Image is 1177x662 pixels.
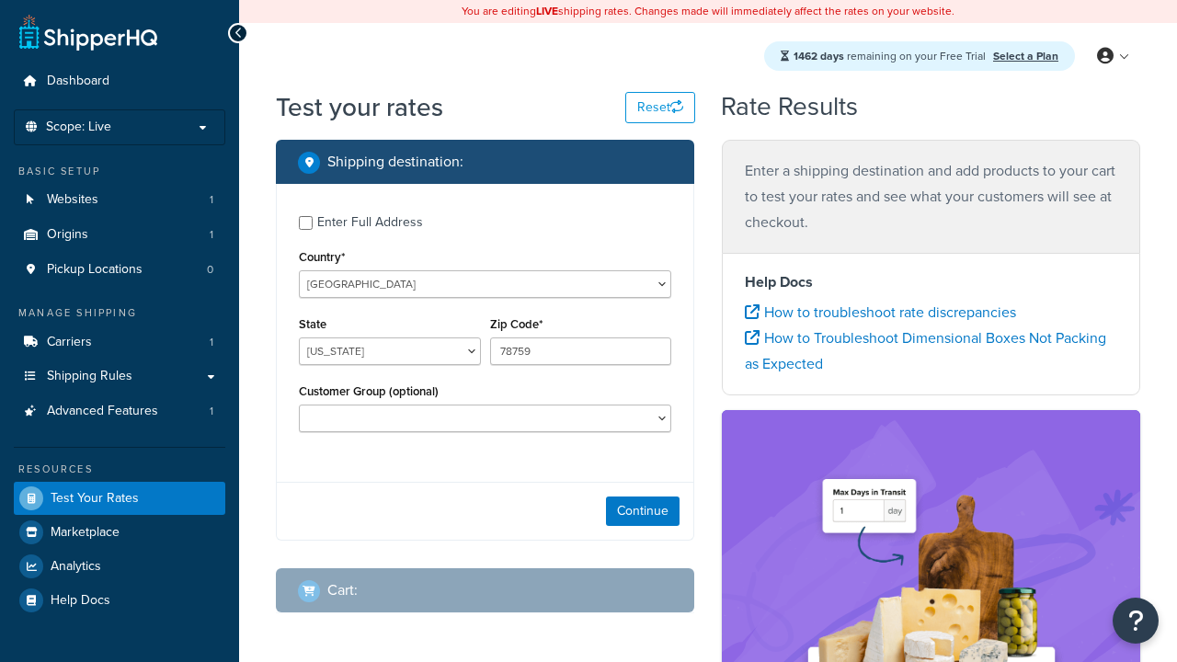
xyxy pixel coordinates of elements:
strong: 1462 days [794,48,844,64]
a: Websites1 [14,183,225,217]
a: Pickup Locations0 [14,253,225,287]
button: Reset [625,92,695,123]
span: Test Your Rates [51,491,139,507]
span: Shipping Rules [47,369,132,384]
h2: Shipping destination : [327,154,463,170]
a: Select a Plan [993,48,1058,64]
div: Basic Setup [14,164,225,179]
span: Pickup Locations [47,262,143,278]
li: Advanced Features [14,394,225,428]
label: Customer Group (optional) [299,384,439,398]
a: Dashboard [14,64,225,98]
a: Analytics [14,550,225,583]
span: Analytics [51,559,101,575]
h1: Test your rates [276,89,443,125]
label: Country* [299,250,345,264]
a: Advanced Features1 [14,394,225,428]
h4: Help Docs [745,271,1117,293]
div: Resources [14,462,225,477]
span: 1 [210,335,213,350]
span: remaining on your Free Trial [794,48,988,64]
input: Enter Full Address [299,216,313,230]
a: Marketplace [14,516,225,549]
span: Help Docs [51,593,110,609]
li: Carriers [14,325,225,360]
h2: Rate Results [721,93,858,121]
a: How to troubleshoot rate discrepancies [745,302,1016,323]
a: Test Your Rates [14,482,225,515]
li: Pickup Locations [14,253,225,287]
button: Continue [606,496,680,526]
a: Carriers1 [14,325,225,360]
span: 1 [210,227,213,243]
span: 1 [210,404,213,419]
span: Origins [47,227,88,243]
a: Help Docs [14,584,225,617]
div: Enter Full Address [317,210,423,235]
span: 1 [210,192,213,208]
span: Websites [47,192,98,208]
a: Shipping Rules [14,360,225,394]
a: How to Troubleshoot Dimensional Boxes Not Packing as Expected [745,327,1106,374]
li: Websites [14,183,225,217]
label: State [299,317,326,331]
span: Marketplace [51,525,120,541]
a: Origins1 [14,218,225,252]
li: Origins [14,218,225,252]
span: 0 [207,262,213,278]
div: Manage Shipping [14,305,225,321]
span: Scope: Live [46,120,111,135]
h2: Cart : [327,582,358,599]
button: Open Resource Center [1113,598,1159,644]
p: Enter a shipping destination and add products to your cart to test your rates and see what your c... [745,158,1117,235]
span: Carriers [47,335,92,350]
label: Zip Code* [490,317,543,331]
b: LIVE [536,3,558,19]
span: Dashboard [47,74,109,89]
span: Advanced Features [47,404,158,419]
